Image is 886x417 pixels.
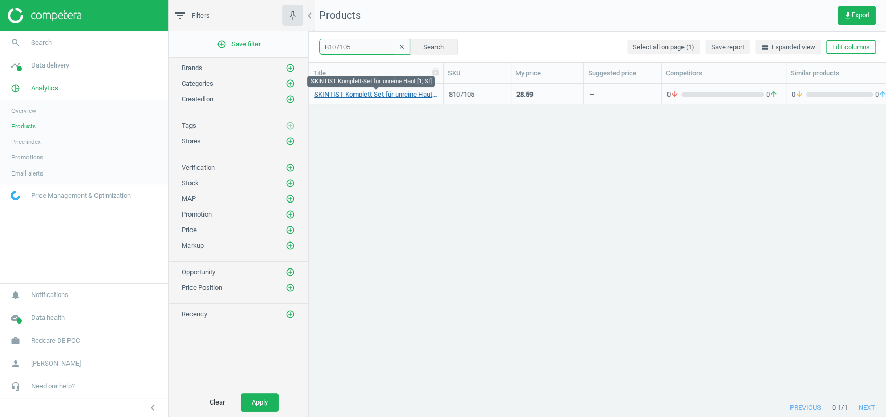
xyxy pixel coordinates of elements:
[217,39,261,49] span: Save filter
[307,76,435,87] div: SKINTIST Komplett-Set für unreine Haut [1; St]
[285,178,295,189] button: add_circle_outline
[409,39,458,55] button: Search
[832,403,841,412] span: 0 - 1
[182,79,213,87] span: Categories
[31,84,58,93] span: Analytics
[285,225,295,235] i: add_circle_outline
[285,63,295,73] button: add_circle_outline
[11,122,36,130] span: Products
[6,78,25,98] i: pie_chart_outlined
[31,191,131,200] span: Price Management & Optimization
[398,43,405,50] i: clear
[448,69,507,78] div: SKU
[182,241,204,249] span: Markup
[666,69,782,78] div: Competitors
[314,90,438,99] a: SKINTIST Komplett-Set für unreine Haut [1; St]
[826,40,876,55] button: Edit columns
[182,310,207,318] span: Recency
[31,359,81,368] span: [PERSON_NAME]
[31,61,69,70] span: Data delivery
[516,90,533,99] div: 28.59
[285,241,295,250] i: add_circle_outline
[394,40,410,55] button: clear
[667,90,681,99] span: 0
[182,122,196,129] span: Tags
[705,40,750,55] button: Save report
[848,398,886,417] button: next
[6,285,25,305] i: notifications
[285,283,295,292] i: add_circle_outline
[843,11,870,20] span: Export
[671,90,679,99] i: arrow_downward
[285,79,295,88] i: add_circle_outline
[285,121,295,130] i: add_circle_outline
[304,9,316,22] i: chevron_left
[11,106,36,115] span: Overview
[285,267,295,277] button: add_circle_outline
[11,169,43,178] span: Email alerts
[6,376,25,396] i: headset_mic
[285,163,295,172] i: add_circle_outline
[182,195,196,203] span: MAP
[11,138,41,146] span: Price index
[146,401,159,414] i: chevron_left
[779,398,832,417] button: previous
[588,69,657,78] div: Suggested price
[182,268,215,276] span: Opportunity
[285,163,295,173] button: add_circle_outline
[31,290,69,300] span: Notifications
[319,39,410,55] input: SKU/Title search
[182,137,201,145] span: Stores
[309,84,886,387] div: grid
[755,40,821,55] button: horizontal_splitExpanded view
[285,225,295,235] button: add_circle_outline
[285,78,295,89] button: add_circle_outline
[11,153,43,162] span: Promotions
[285,240,295,251] button: add_circle_outline
[182,179,199,187] span: Stock
[770,90,778,99] i: arrow_upward
[285,179,295,188] i: add_circle_outline
[627,40,700,55] button: Select all on page (1)
[182,64,202,72] span: Brands
[6,308,25,328] i: cloud_done
[313,69,439,78] div: Title
[449,90,506,99] div: 8107105
[838,6,876,25] button: get_appExport
[182,226,197,234] span: Price
[192,11,210,20] span: Filters
[169,34,308,55] button: add_circle_outlineSave filter
[633,43,694,52] span: Select all on page (1)
[285,95,295,104] i: add_circle_outline
[285,194,295,204] button: add_circle_outline
[285,209,295,220] button: add_circle_outline
[174,9,186,22] i: filter_list
[6,56,25,75] i: timeline
[764,90,781,99] span: 0
[285,137,295,146] i: add_circle_outline
[285,210,295,219] i: add_circle_outline
[285,267,295,277] i: add_circle_outline
[6,354,25,373] i: person
[285,120,295,131] button: add_circle_outline
[843,11,852,20] i: get_app
[11,191,20,200] img: wGWNvw8QSZomAAAAABJRU5ErkJggg==
[285,136,295,146] button: add_circle_outline
[515,69,579,78] div: My price
[31,313,65,322] span: Data health
[31,382,75,391] span: Need our help?
[199,393,236,412] button: Clear
[761,43,769,51] i: horizontal_split
[285,283,295,293] button: add_circle_outline
[589,90,594,103] div: —
[8,8,81,23] img: ajHJNr6hYgQAAAAASUVORK5CYII=
[31,38,52,47] span: Search
[31,336,80,345] span: Redcare DE POC
[285,194,295,204] i: add_circle_outline
[182,164,215,171] span: Verification
[285,310,295,319] i: add_circle_outline
[182,210,212,218] span: Promotion
[285,63,295,73] i: add_circle_outline
[841,403,848,412] span: / 1
[285,94,295,104] button: add_circle_outline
